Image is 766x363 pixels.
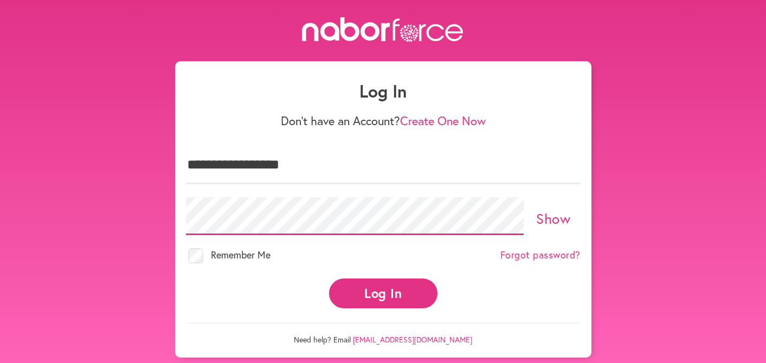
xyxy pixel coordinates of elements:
[353,334,472,345] a: [EMAIL_ADDRESS][DOMAIN_NAME]
[186,81,581,101] h1: Log In
[186,323,581,345] p: Need help? Email
[536,209,570,228] a: Show
[329,278,437,308] button: Log In
[186,114,581,128] p: Don't have an Account?
[211,248,271,261] span: Remember Me
[400,113,486,128] a: Create One Now
[500,249,581,261] a: Forgot password?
